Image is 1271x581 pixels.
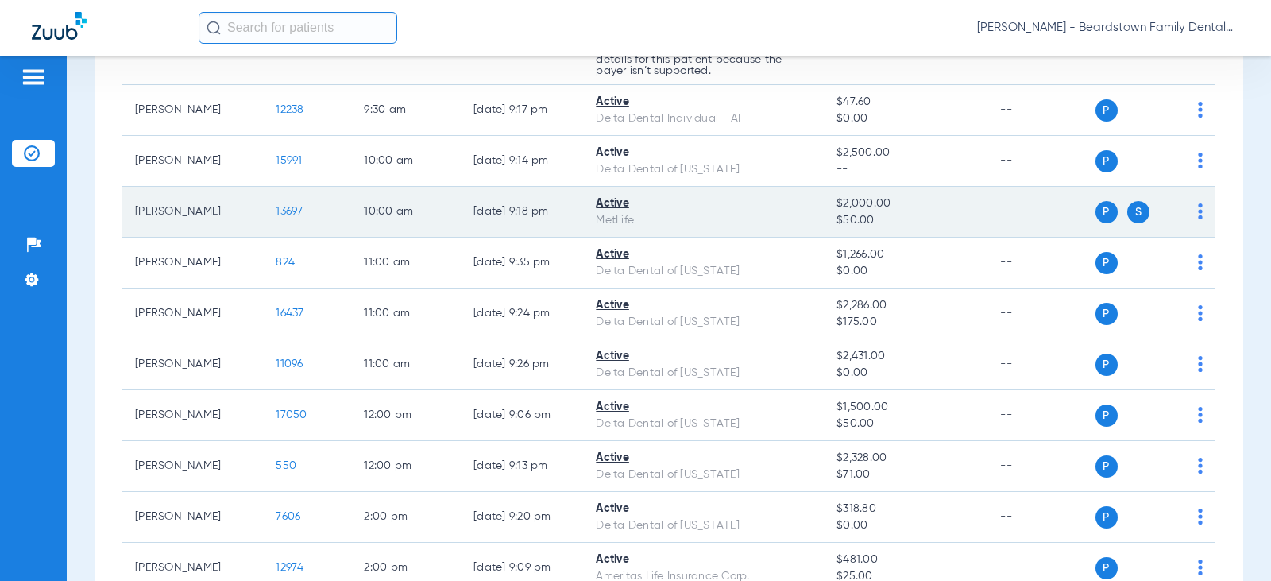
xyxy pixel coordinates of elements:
span: P [1095,354,1118,376]
div: Delta Dental of [US_STATE] [596,517,811,534]
span: P [1095,99,1118,122]
img: hamburger-icon [21,68,46,87]
div: Active [596,297,811,314]
span: 16437 [276,308,303,319]
span: 7606 [276,511,300,522]
div: Active [596,145,811,161]
span: $1,266.00 [836,246,975,263]
td: 12:00 PM [351,441,461,492]
img: group-dot-blue.svg [1198,305,1203,321]
td: [DATE] 9:13 PM [461,441,583,492]
div: Delta Dental of [US_STATE] [596,416,811,432]
span: $2,286.00 [836,297,975,314]
img: Zuub Logo [32,12,87,40]
span: $2,328.00 [836,450,975,467]
td: -- [987,136,1095,187]
span: 12238 [276,104,303,115]
td: [DATE] 9:35 PM [461,238,583,289]
span: S [1127,201,1149,223]
td: [DATE] 9:18 PM [461,187,583,238]
td: [DATE] 9:17 PM [461,85,583,136]
div: Active [596,450,811,467]
span: 12974 [276,562,303,573]
span: P [1095,405,1118,427]
td: [PERSON_NAME] [122,390,263,441]
td: [PERSON_NAME] [122,238,263,289]
span: $2,000.00 [836,196,975,212]
td: [PERSON_NAME] [122,136,263,187]
span: P [1095,150,1118,172]
td: [DATE] 9:24 PM [461,289,583,339]
span: $175.00 [836,314,975,331]
td: [PERSON_NAME] [122,187,263,238]
div: Delta Dental of [US_STATE] [596,161,811,178]
td: [PERSON_NAME] [122,441,263,492]
td: 2:00 PM [351,492,461,543]
td: [DATE] 9:14 PM [461,136,583,187]
span: $2,500.00 [836,145,975,161]
td: -- [987,289,1095,339]
span: $318.80 [836,501,975,517]
img: group-dot-blue.svg [1198,458,1203,474]
span: $0.00 [836,263,975,280]
span: 13697 [276,206,303,217]
td: -- [987,339,1095,390]
td: 11:00 AM [351,289,461,339]
span: 15991 [276,155,302,166]
p: We couldn’t retrieve the insurance details for this patient because the payer isn’t supported. [596,43,811,76]
td: [PERSON_NAME] [122,492,263,543]
span: 824 [276,257,295,268]
img: group-dot-blue.svg [1198,102,1203,118]
input: Search for patients [199,12,397,44]
span: $0.00 [836,365,975,382]
td: 10:00 AM [351,136,461,187]
td: 10:00 AM [351,187,461,238]
span: P [1095,201,1118,223]
span: -- [836,161,975,178]
span: P [1095,557,1118,579]
td: -- [987,187,1095,238]
span: $2,431.00 [836,348,975,365]
div: MetLife [596,212,811,229]
img: group-dot-blue.svg [1198,153,1203,168]
img: group-dot-blue.svg [1198,356,1203,372]
span: P [1095,252,1118,274]
span: $0.00 [836,110,975,127]
span: 550 [276,460,296,471]
div: Active [596,552,811,568]
span: P [1095,303,1118,325]
td: -- [987,492,1095,543]
td: [PERSON_NAME] [122,339,263,390]
span: 17050 [276,409,307,420]
span: P [1095,455,1118,478]
td: 12:00 PM [351,390,461,441]
span: P [1095,506,1118,529]
img: Search Icon [207,21,221,35]
td: -- [987,238,1095,289]
td: [PERSON_NAME] [122,85,263,136]
span: 11096 [276,358,303,370]
div: Delta Dental of [US_STATE] [596,365,811,382]
div: Active [596,348,811,365]
span: $0.00 [836,517,975,534]
span: $1,500.00 [836,399,975,416]
div: Delta Dental of [US_STATE] [596,467,811,483]
td: 9:30 AM [351,85,461,136]
img: group-dot-blue.svg [1198,509,1203,525]
div: Delta Dental of [US_STATE] [596,263,811,280]
td: -- [987,85,1095,136]
span: $481.00 [836,552,975,568]
img: group-dot-blue.svg [1198,254,1203,270]
td: -- [987,441,1095,492]
td: [DATE] 9:20 PM [461,492,583,543]
span: $47.60 [836,94,975,110]
td: 11:00 AM [351,339,461,390]
img: group-dot-blue.svg [1198,407,1203,423]
div: Delta Dental of [US_STATE] [596,314,811,331]
div: Delta Dental Individual - AI [596,110,811,127]
div: Active [596,246,811,263]
span: $50.00 [836,212,975,229]
div: Active [596,501,811,517]
span: $50.00 [836,416,975,432]
td: [DATE] 9:06 PM [461,390,583,441]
